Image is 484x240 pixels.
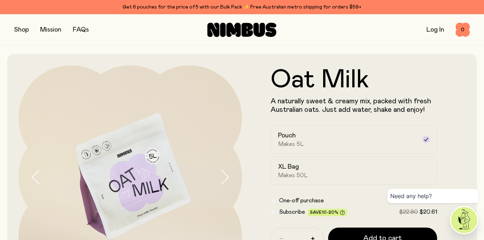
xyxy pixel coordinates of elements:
h2: XL Bag [278,163,299,171]
button: 0 [456,23,470,37]
a: Log In [426,27,444,33]
span: $20.61 [419,209,437,215]
h1: Oat Milk [271,67,437,93]
div: Get 6 pouches for the price of 5 with our Bulk Pack ✨ Free Australian metro shipping for orders $59+ [14,3,470,11]
a: FAQs [73,27,89,33]
span: $22.90 [399,209,418,215]
span: Subscribe [279,209,305,215]
span: One-off purchase [279,198,324,203]
div: Need any help? [387,189,478,203]
h2: Pouch [278,131,296,140]
span: $22.90 [418,198,437,203]
a: Mission [40,27,61,33]
span: Makes 50L [278,172,308,179]
img: agent [451,207,477,233]
span: Save [310,210,345,216]
p: A naturally sweet & creamy mix, packed with fresh Australian oats. Just add water, shake and enjoy! [271,97,437,114]
span: Makes 5L [278,141,304,148]
span: 10-20% [322,210,338,214]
